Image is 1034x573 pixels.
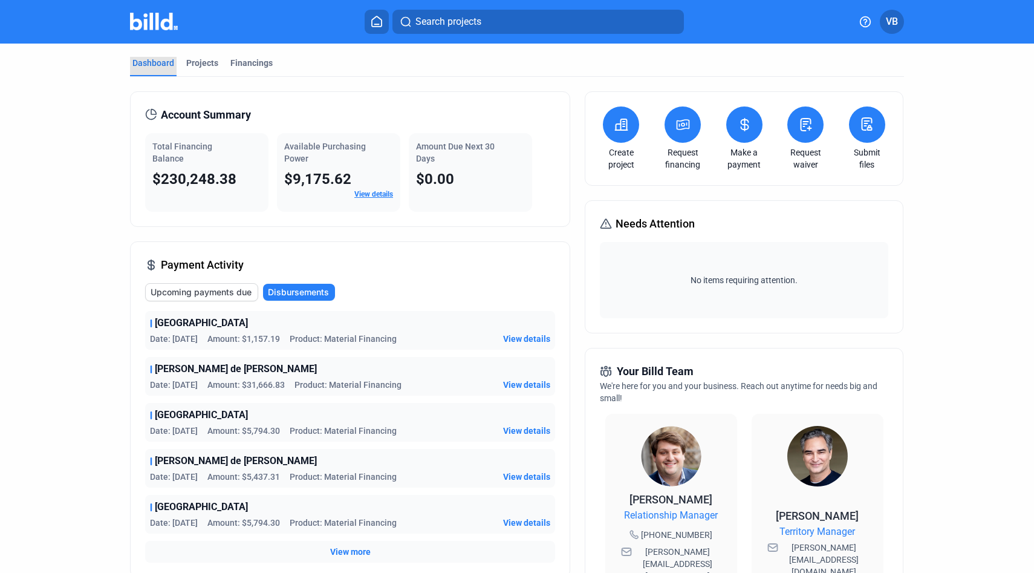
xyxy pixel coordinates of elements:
[290,333,397,345] span: Product: Material Financing
[290,425,397,437] span: Product: Material Financing
[294,379,402,391] span: Product: Material Financing
[155,362,317,376] span: [PERSON_NAME] de [PERSON_NAME]
[503,379,550,391] button: View details
[641,426,701,486] img: Relationship Manager
[155,408,248,422] span: [GEOGRAPHIC_DATA]
[161,106,251,123] span: Account Summary
[186,57,218,69] div: Projects
[207,517,280,529] span: Amount: $5,794.30
[152,142,212,163] span: Total Financing Balance
[207,333,280,345] span: Amount: $1,157.19
[207,471,280,483] span: Amount: $5,437.31
[284,171,351,188] span: $9,175.62
[616,215,695,232] span: Needs Attention
[779,525,855,539] span: Territory Manager
[600,146,642,171] a: Create project
[150,517,198,529] span: Date: [DATE]
[151,286,252,298] span: Upcoming payments due
[880,10,904,34] button: VB
[290,517,397,529] span: Product: Material Financing
[207,425,280,437] span: Amount: $5,794.30
[392,10,684,34] button: Search projects
[416,142,495,163] span: Amount Due Next 30 Days
[415,15,481,29] span: Search projects
[132,57,174,69] div: Dashboard
[641,529,712,541] span: [PHONE_NUMBER]
[230,57,273,69] div: Financings
[662,146,704,171] a: Request financing
[846,146,888,171] a: Submit files
[155,316,248,330] span: [GEOGRAPHIC_DATA]
[723,146,766,171] a: Make a payment
[784,146,827,171] a: Request waiver
[503,333,550,345] button: View details
[155,500,248,514] span: [GEOGRAPHIC_DATA]
[503,517,550,529] button: View details
[130,13,178,30] img: Billd Company Logo
[416,171,454,188] span: $0.00
[629,493,712,506] span: [PERSON_NAME]
[503,425,550,437] button: View details
[161,257,244,273] span: Payment Activity
[617,363,694,380] span: Your Billd Team
[605,274,883,286] span: No items requiring attention.
[263,284,335,301] button: Disbursements
[330,546,371,558] button: View more
[624,508,718,523] span: Relationship Manager
[787,426,848,486] img: Territory Manager
[145,283,258,301] button: Upcoming payments due
[600,381,877,403] span: We're here for you and your business. Reach out anytime for needs big and small!
[207,379,285,391] span: Amount: $31,666.83
[354,190,393,198] a: View details
[284,142,366,163] span: Available Purchasing Power
[150,471,198,483] span: Date: [DATE]
[268,286,329,298] span: Disbursements
[776,509,859,522] span: [PERSON_NAME]
[155,454,317,468] span: [PERSON_NAME] de [PERSON_NAME]
[150,333,198,345] span: Date: [DATE]
[503,471,550,483] button: View details
[290,471,397,483] span: Product: Material Financing
[150,425,198,437] span: Date: [DATE]
[886,15,898,29] span: VB
[152,171,236,188] span: $230,248.38
[150,379,198,391] span: Date: [DATE]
